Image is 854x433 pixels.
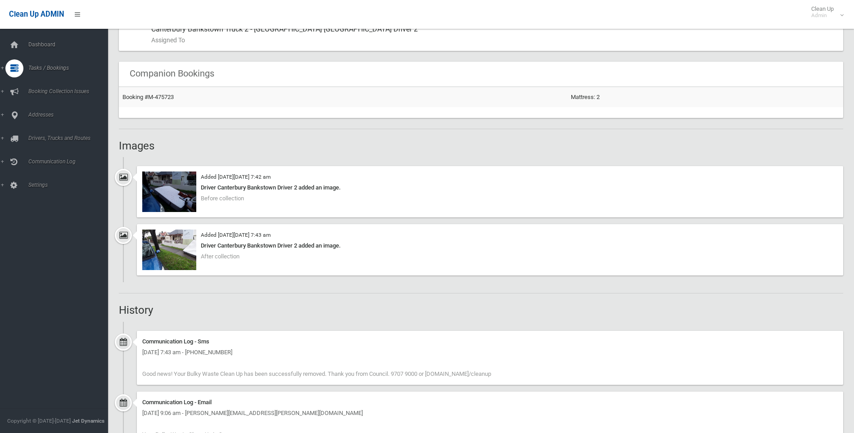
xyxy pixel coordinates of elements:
span: Booking Collection Issues [26,88,115,95]
div: Canterbury Bankstown Truck 2 - [GEOGRAPHIC_DATA] [GEOGRAPHIC_DATA] Driver 2 [151,18,836,51]
span: Before collection [201,195,244,202]
header: Companion Bookings [119,65,225,82]
span: Addresses [26,112,115,118]
small: Assigned To [151,35,836,45]
h2: History [119,304,843,316]
td: Mattress: 2 [567,87,843,107]
span: Good news! Your Bulky Waste Clean Up has been successfully removed. Thank you from Council. 9707 ... [142,370,491,377]
div: Driver Canterbury Bankstown Driver 2 added an image. [142,240,838,251]
small: Added [DATE][DATE] 7:43 am [201,232,271,238]
span: After collection [201,253,239,260]
h2: Images [119,140,843,152]
span: Communication Log [26,158,115,165]
img: 2025-08-2207.42.522783116864006495352.jpg [142,230,196,270]
strong: Jet Dynamics [72,418,104,424]
a: Booking #M-475723 [122,94,174,100]
div: Communication Log - Sms [142,336,838,347]
span: Clean Up [807,5,843,19]
img: 2025-08-2207.42.136079365533491019304.jpg [142,171,196,212]
span: Settings [26,182,115,188]
span: Dashboard [26,41,115,48]
small: Admin [811,12,834,19]
span: Drivers, Trucks and Routes [26,135,115,141]
small: Added [DATE][DATE] 7:42 am [201,174,271,180]
div: [DATE] 9:06 am - [PERSON_NAME][EMAIL_ADDRESS][PERSON_NAME][DOMAIN_NAME] [142,408,838,419]
span: Tasks / Bookings [26,65,115,71]
div: [DATE] 7:43 am - [PHONE_NUMBER] [142,347,838,358]
div: Driver Canterbury Bankstown Driver 2 added an image. [142,182,838,193]
div: Communication Log - Email [142,397,838,408]
span: Copyright © [DATE]-[DATE] [7,418,71,424]
span: Clean Up ADMIN [9,10,64,18]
